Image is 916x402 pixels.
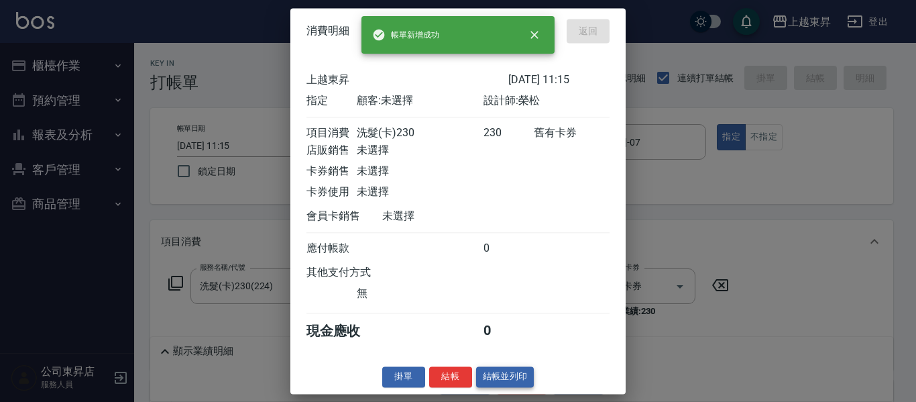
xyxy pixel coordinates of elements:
[483,322,534,340] div: 0
[306,126,357,140] div: 項目消費
[508,73,610,87] div: [DATE] 11:15
[372,28,439,42] span: 帳單新增成功
[357,164,483,179] div: 未選擇
[357,287,483,301] div: 無
[382,366,425,387] button: 掛單
[306,164,357,179] div: 卡券銷售
[534,126,610,140] div: 舊有卡券
[306,209,382,223] div: 會員卡銷售
[306,242,357,256] div: 應付帳款
[429,366,472,387] button: 結帳
[357,126,483,140] div: 洗髮(卡)230
[520,20,549,50] button: close
[306,24,349,38] span: 消費明細
[476,366,534,387] button: 結帳並列印
[306,73,508,87] div: 上越東昇
[306,94,357,108] div: 指定
[483,94,610,108] div: 設計師: 榮松
[306,266,408,280] div: 其他支付方式
[306,185,357,199] div: 卡券使用
[306,322,382,340] div: 現金應收
[357,144,483,158] div: 未選擇
[357,94,483,108] div: 顧客: 未選擇
[483,242,534,256] div: 0
[382,209,508,223] div: 未選擇
[357,185,483,199] div: 未選擇
[483,126,534,140] div: 230
[306,144,357,158] div: 店販銷售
